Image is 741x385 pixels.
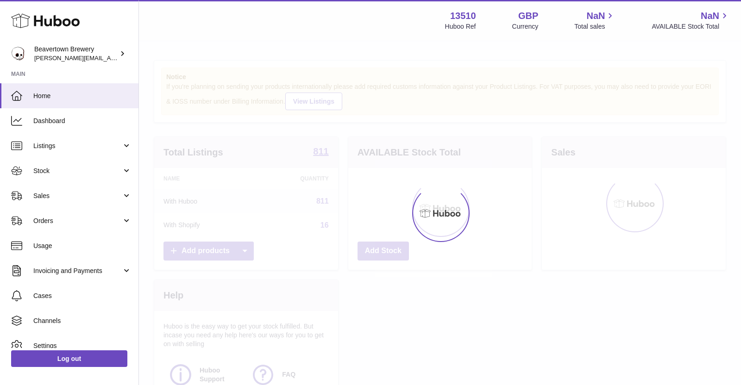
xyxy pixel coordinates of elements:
span: NaN [701,10,719,22]
span: Cases [33,292,132,300]
a: Log out [11,350,127,367]
span: Home [33,92,132,100]
span: Orders [33,217,122,225]
a: NaN AVAILABLE Stock Total [652,10,730,31]
span: Channels [33,317,132,325]
span: Total sales [574,22,615,31]
span: Listings [33,142,122,150]
span: [PERSON_NAME][EMAIL_ADDRESS][PERSON_NAME][DOMAIN_NAME] [34,54,235,62]
span: Dashboard [33,117,132,125]
span: NaN [586,10,605,22]
span: Invoicing and Payments [33,267,122,275]
strong: 13510 [450,10,476,22]
span: Usage [33,242,132,250]
div: Huboo Ref [445,22,476,31]
span: Stock [33,167,122,175]
a: NaN Total sales [574,10,615,31]
div: Beavertown Brewery [34,45,118,62]
span: AVAILABLE Stock Total [652,22,730,31]
span: Settings [33,342,132,350]
img: richard.gilbert-cross@beavertownbrewery.co.uk [11,47,25,61]
strong: GBP [518,10,538,22]
span: Sales [33,192,122,200]
div: Currency [512,22,539,31]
